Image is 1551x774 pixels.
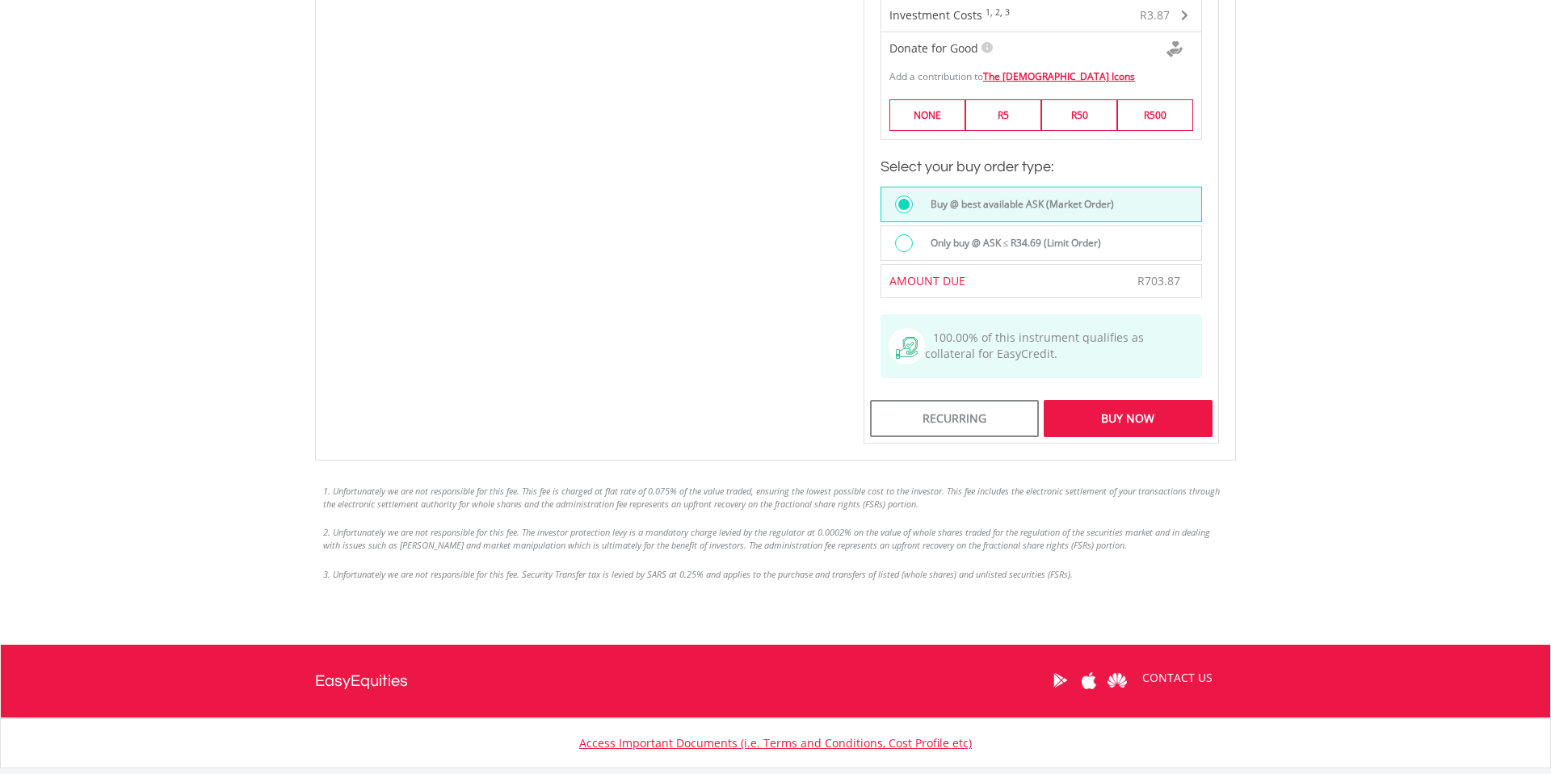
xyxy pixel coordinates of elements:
span: R3.87 [1140,7,1170,23]
div: Recurring [870,400,1039,437]
a: Apple [1074,655,1103,705]
span: Investment Costs [889,7,982,23]
span: 100.00% of this instrument qualifies as collateral for EasyCredit. [925,330,1144,361]
li: 3. Unfortunately we are not responsible for this fee. Security Transfer tax is levied by SARS at ... [323,568,1228,581]
span: AMOUNT DUE [889,273,965,288]
label: R50 [1041,99,1117,131]
li: 2. Unfortunately we are not responsible for this fee. The investor protection levy is a mandatory... [323,526,1228,551]
a: EasyEquities [315,645,408,717]
a: Access Important Documents (i.e. Terms and Conditions, Cost Profile etc) [579,735,972,751]
a: Huawei [1103,655,1131,705]
div: Buy Now [1044,400,1213,437]
label: R500 [1117,99,1193,131]
a: The [DEMOGRAPHIC_DATA] Icons [983,69,1135,83]
label: Only buy @ ASK ≤ R34.69 (Limit Order) [921,234,1102,252]
img: Donte For Good [1166,41,1183,57]
label: NONE [889,99,965,131]
label: R5 [965,99,1041,131]
sup: 1, 2, 3 [986,6,1010,18]
li: 1. Unfortunately we are not responsible for this fee. This fee is charged at flat rate of 0.075% ... [323,485,1228,510]
span: R703.87 [1137,273,1180,288]
label: Buy @ best available ASK (Market Order) [921,196,1114,213]
a: Google Play [1046,655,1074,705]
span: Donate for Good [889,40,978,56]
img: collateral-qualifying-green.svg [896,337,918,359]
h3: Select your buy order type: [881,156,1202,179]
a: CONTACT US [1131,655,1224,700]
div: Add a contribution to [881,61,1201,83]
